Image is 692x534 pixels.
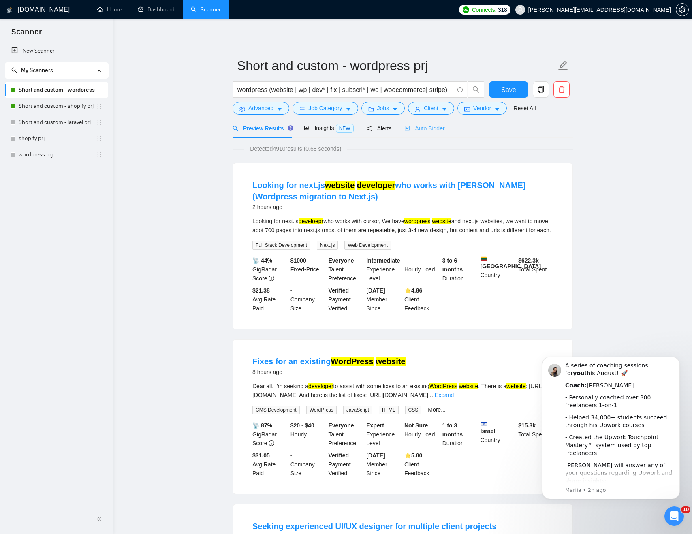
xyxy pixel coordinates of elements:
[392,106,398,112] span: caret-down
[533,86,549,93] span: copy
[306,406,337,414] span: WordPress
[19,98,96,114] a: Short and custom - shopify prj
[479,421,517,448] div: Country
[237,85,454,95] input: Search Freelance Jobs...
[468,81,484,98] button: search
[366,257,400,264] b: Intermediate
[96,103,103,109] span: holder
[429,383,457,389] mark: WordPress
[327,256,365,283] div: Talent Preference
[336,124,354,133] span: NEW
[252,452,270,459] b: $31.05
[233,125,291,132] span: Preview Results
[366,287,385,294] b: [DATE]
[19,147,96,163] a: wordpress prj
[7,4,13,17] img: logo
[530,344,692,512] iframe: Intercom notifications message
[403,421,441,448] div: Hourly Load
[11,43,102,59] a: New Scanner
[329,422,354,429] b: Everyone
[97,6,122,13] a: homeHome
[428,406,446,413] a: More...
[252,406,300,414] span: CMS Development
[473,104,491,113] span: Vendor
[403,286,441,313] div: Client Feedback
[252,422,272,429] b: 📡 87%
[554,86,569,93] span: delete
[457,102,507,115] button: idcardVendorcaret-down
[252,181,526,201] a: Looking for next.jswebsite developerwho works with [PERSON_NAME] (Wordpress migration to Next.js)
[233,102,289,115] button: settingAdvancedcaret-down
[327,451,365,478] div: Payment Verified
[191,6,221,13] a: searchScanner
[441,256,479,283] div: Duration
[327,286,365,313] div: Payment Verified
[468,86,484,93] span: search
[365,286,403,313] div: Member Since
[404,125,444,132] span: Auto Bidder
[290,287,293,294] b: -
[277,106,282,112] span: caret-down
[299,106,305,112] span: bars
[518,257,539,264] b: $ 622.3k
[676,6,689,13] a: setting
[415,106,421,112] span: user
[304,125,310,131] span: area-chart
[252,522,496,531] a: Seeking experienced UI/UX designer for multiple client projects
[233,126,238,131] span: search
[5,43,108,59] li: New Scanner
[481,256,541,269] b: [GEOGRAPHIC_DATA]
[304,125,353,131] span: Insights
[346,106,351,112] span: caret-down
[494,106,500,112] span: caret-down
[481,256,487,262] img: 🇱🇹
[408,102,454,115] button: userClientcaret-down
[96,119,103,126] span: holder
[19,82,96,98] a: Short and custom - wordpress prj
[252,241,310,250] span: Full Stack Development
[676,6,688,13] span: setting
[404,287,422,294] b: ⭐️ 4.86
[96,135,103,142] span: holder
[96,87,103,93] span: holder
[676,3,689,16] button: setting
[404,257,406,264] b: -
[435,392,454,398] a: Expand
[463,6,469,13] img: upwork-logo.png
[481,421,515,434] b: Israel
[513,104,536,113] a: Reset All
[365,421,403,448] div: Experience Level
[11,67,53,74] span: My Scanners
[472,5,496,14] span: Connects:
[289,286,327,313] div: Company Size
[457,87,463,92] span: info-circle
[252,357,406,366] a: Fixes for an existingWordPress website
[459,383,478,389] mark: website
[365,451,403,478] div: Member Since
[5,98,108,114] li: Short and custom - shopify prj
[404,452,422,459] b: ⭐️ 5.00
[404,218,431,224] mark: wordpress
[489,81,528,98] button: Save
[405,406,422,414] span: CSS
[293,102,358,115] button: barsJob Categorycaret-down
[404,422,428,429] b: Not Sure
[252,287,270,294] b: $21.38
[517,421,555,448] div: Total Spent
[308,104,342,113] span: Job Category
[442,257,463,273] b: 3 to 6 months
[533,81,549,98] button: copy
[21,67,53,74] span: My Scanners
[237,56,556,76] input: Scanner name...
[479,256,517,283] div: Country
[290,257,306,264] b: $ 1000
[252,217,553,235] div: Looking for next.js who works with cursor, We have and next.js websites, we want to move abot 700...
[432,218,451,224] mark: website
[269,440,274,446] span: info-circle
[252,382,553,399] div: Dear all, I'm seeking a to assist with some fixes to an existing . There is a : [URL][DOMAIN_NAME...
[5,26,48,43] span: Scanner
